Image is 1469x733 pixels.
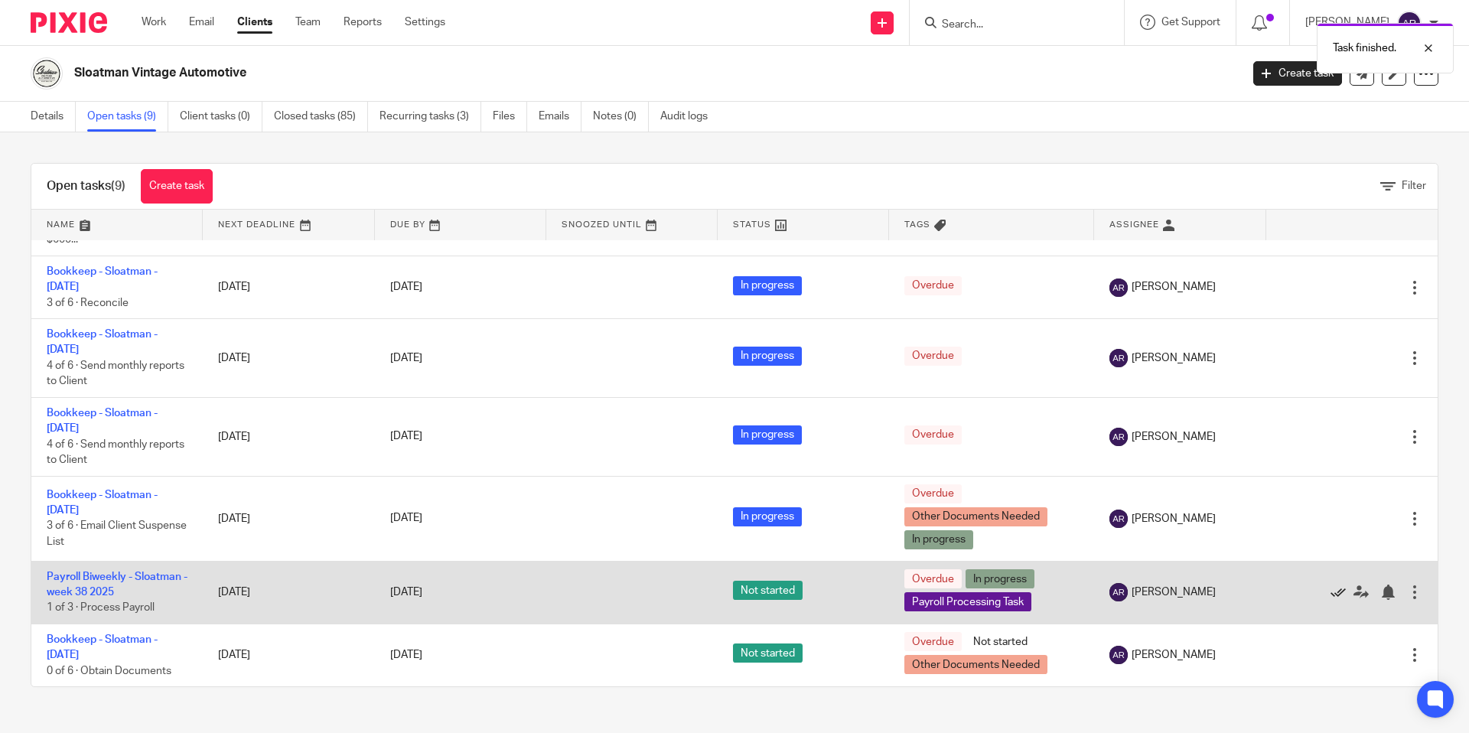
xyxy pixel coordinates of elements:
[1331,585,1353,600] a: Mark as done
[1253,61,1342,86] a: Create task
[47,298,129,308] span: 3 of 6 · Reconcile
[203,256,374,318] td: [DATE]
[47,634,158,660] a: Bookkeep - Sloatman - [DATE]
[47,603,155,614] span: 1 of 3 · Process Payroll
[390,587,422,598] span: [DATE]
[904,276,962,295] span: Overdue
[966,632,1035,651] span: Not started
[593,102,649,132] a: Notes (0)
[47,360,184,387] span: 4 of 6 · Send monthly reports to Client
[1132,647,1216,663] span: [PERSON_NAME]
[1132,429,1216,445] span: [PERSON_NAME]
[1132,585,1216,600] span: [PERSON_NAME]
[904,507,1047,526] span: Other Documents Needed
[31,102,76,132] a: Details
[904,347,962,366] span: Overdue
[493,102,527,132] a: Files
[733,220,771,229] span: Status
[31,57,63,90] img: Logo_Sloatman_small.jpg
[237,15,272,30] a: Clients
[203,397,374,476] td: [DATE]
[47,408,158,434] a: Bookkeep - Sloatman - [DATE]
[539,102,581,132] a: Emails
[47,439,184,466] span: 4 of 6 · Send monthly reports to Client
[47,666,171,676] span: 0 of 6 · Obtain Documents
[180,102,262,132] a: Client tasks (0)
[966,569,1034,588] span: In progress
[405,15,445,30] a: Settings
[733,425,802,445] span: In progress
[47,572,187,598] a: Payroll Biweekly - Sloatman - week 38 2025
[1109,646,1128,664] img: svg%3E
[47,329,158,355] a: Bookkeep - Sloatman - [DATE]
[390,650,422,660] span: [DATE]
[390,432,422,442] span: [DATE]
[390,353,422,363] span: [DATE]
[1333,41,1396,56] p: Task finished.
[142,15,166,30] a: Work
[31,12,107,33] img: Pixie
[1402,181,1426,191] span: Filter
[274,102,368,132] a: Closed tasks (85)
[203,476,374,561] td: [DATE]
[295,15,321,30] a: Team
[904,530,973,549] span: In progress
[733,347,802,366] span: In progress
[1109,349,1128,367] img: svg%3E
[1132,279,1216,295] span: [PERSON_NAME]
[47,490,158,516] a: Bookkeep - Sloatman - [DATE]
[904,569,962,588] span: Overdue
[87,102,168,132] a: Open tasks (9)
[1109,510,1128,528] img: svg%3E
[203,561,374,624] td: [DATE]
[733,276,802,295] span: In progress
[189,15,214,30] a: Email
[1397,11,1422,35] img: svg%3E
[390,282,422,292] span: [DATE]
[111,180,125,192] span: (9)
[904,632,962,651] span: Overdue
[47,187,185,246] span: 0 of 12 · Request any missing Forms W-9 from non-corporate vendors paid over $600...
[904,425,962,445] span: Overdue
[379,102,481,132] a: Recurring tasks (3)
[390,513,422,524] span: [DATE]
[47,178,125,194] h1: Open tasks
[1132,350,1216,366] span: [PERSON_NAME]
[733,581,803,600] span: Not started
[660,102,719,132] a: Audit logs
[1109,279,1128,297] img: svg%3E
[344,15,382,30] a: Reports
[904,484,962,503] span: Overdue
[203,319,374,398] td: [DATE]
[562,220,642,229] span: Snoozed Until
[733,643,803,663] span: Not started
[47,266,158,292] a: Bookkeep - Sloatman - [DATE]
[904,592,1031,611] span: Payroll Processing Task
[1132,511,1216,526] span: [PERSON_NAME]
[733,507,802,526] span: In progress
[1109,428,1128,446] img: svg%3E
[74,65,999,81] h2: Sloatman Vintage Automotive
[47,521,187,548] span: 3 of 6 · Email Client Suspense List
[1109,583,1128,601] img: svg%3E
[141,169,213,204] a: Create task
[904,220,930,229] span: Tags
[904,655,1047,674] span: Other Documents Needed
[203,624,374,686] td: [DATE]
